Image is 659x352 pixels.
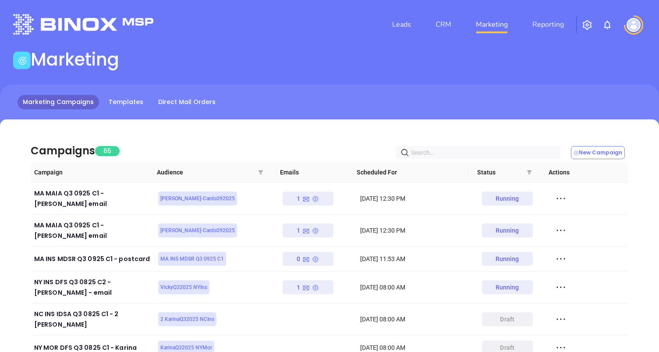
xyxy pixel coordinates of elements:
[360,282,470,292] div: [DATE] 08:00 AM
[34,220,151,241] div: MA MAIA Q3 0925 C1 - [PERSON_NAME] email
[360,314,470,324] div: [DATE] 08:00 AM
[34,277,151,298] div: NY INS DFS Q3 0825 C2 - [PERSON_NAME] - email
[160,194,235,203] span: [PERSON_NAME]-Cards092025
[411,148,549,157] input: Search…
[18,95,99,109] a: Marketing Campaigns
[160,226,235,235] span: [PERSON_NAME]-Cards092025
[602,20,613,30] img: iconNotification
[496,252,519,266] div: Running
[353,162,468,183] th: Scheduled For
[153,95,221,109] a: Direct Mail Orders
[13,14,153,35] img: logo
[297,223,319,237] div: 1
[258,170,263,175] span: filter
[432,16,455,33] a: CRM
[160,314,214,324] span: 2 KarinaQ32025 NCIns
[95,146,120,156] span: 65
[500,312,514,326] div: draft
[496,223,519,237] div: Running
[389,16,415,33] a: Leads
[297,252,319,266] div: 0
[627,18,641,32] img: user
[31,143,95,159] div: Campaigns
[496,280,519,294] div: Running
[360,254,470,264] div: [DATE] 11:53 AM
[31,49,119,70] h1: Marketing
[34,309,151,330] div: NC INS IDSA Q3 0825 C1 - 2 [PERSON_NAME]
[582,20,592,30] img: iconSetting
[160,254,224,264] span: MA INS MDSR Q3 0925 C1
[571,146,625,159] button: New Campaign
[160,282,207,292] span: VickyQ32025 NYIns
[297,280,319,294] div: 1
[157,167,273,177] span: Audience
[276,162,353,183] th: Emails
[529,16,567,33] a: Reporting
[525,162,534,182] span: filter
[360,226,470,235] div: [DATE] 12:30 PM
[297,192,319,206] div: 1
[34,188,151,209] div: MA MAIA Q3 0925 C1 - [PERSON_NAME] email
[527,170,532,175] span: filter
[256,162,265,182] span: filter
[34,254,151,264] div: MA INS MDSR Q3 0925 C1 - postcard
[103,95,149,109] a: Templates
[472,16,511,33] a: Marketing
[360,194,470,203] div: [DATE] 12:30 PM
[545,162,622,183] th: Actions
[496,192,519,206] div: Running
[477,167,542,177] span: Status
[31,162,153,183] th: Campaign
